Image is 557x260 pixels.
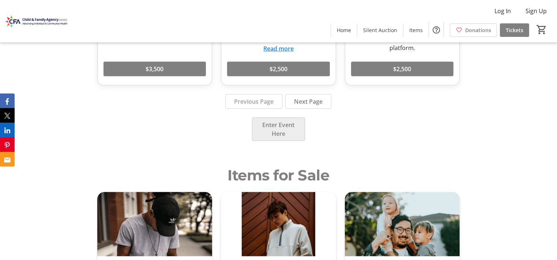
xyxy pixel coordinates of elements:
span: Silent Auction [363,26,397,34]
img: Donate one week of family therapy [345,192,460,257]
button: Log In [489,5,517,17]
a: Home [331,23,357,37]
span: $2,500 [393,65,411,73]
span: $3,500 [146,65,164,73]
span: Tickets [506,26,523,34]
button: $2,500 [351,62,453,76]
span: $2,500 [270,65,287,73]
span: Donations [465,26,491,34]
img: A child's mental health crisis visit [97,192,212,257]
button: Enter Event Here [252,118,305,141]
a: Donations [450,23,497,37]
button: $2,500 [227,62,330,76]
a: Tickets [500,23,529,37]
a: Items [403,23,429,37]
div: Items for Sale [97,164,460,186]
img: Adult Outpatient treatment [221,192,336,257]
a: Silent Auction [357,23,403,37]
button: Next Page [285,94,331,109]
button: Help [429,23,444,37]
button: Cart [535,23,548,36]
span: Log In [494,7,511,15]
button: $3,500 [104,62,206,76]
span: Sign Up [526,7,547,15]
span: Items [409,26,423,34]
button: Sign Up [520,5,553,17]
img: Child and Family Agency (CFA)'s Logo [4,3,69,39]
button: Read more [263,44,294,53]
span: Home [337,26,351,34]
span: Next Page [294,97,323,106]
span: Enter Event Here [261,121,296,138]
